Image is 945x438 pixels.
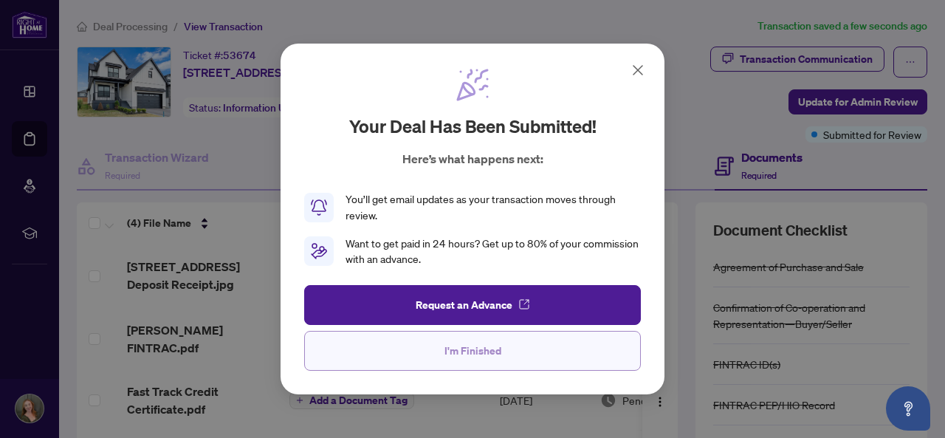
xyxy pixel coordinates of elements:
div: You’ll get email updates as your transaction moves through review. [346,191,641,224]
p: Here’s what happens next: [402,150,543,168]
button: I'm Finished [304,331,641,371]
h2: Your deal has been submitted! [349,114,597,138]
span: Request an Advance [416,293,512,317]
button: Request an Advance [304,285,641,325]
span: I'm Finished [444,339,501,363]
button: Open asap [886,386,930,431]
div: Want to get paid in 24 hours? Get up to 80% of your commission with an advance. [346,236,641,268]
